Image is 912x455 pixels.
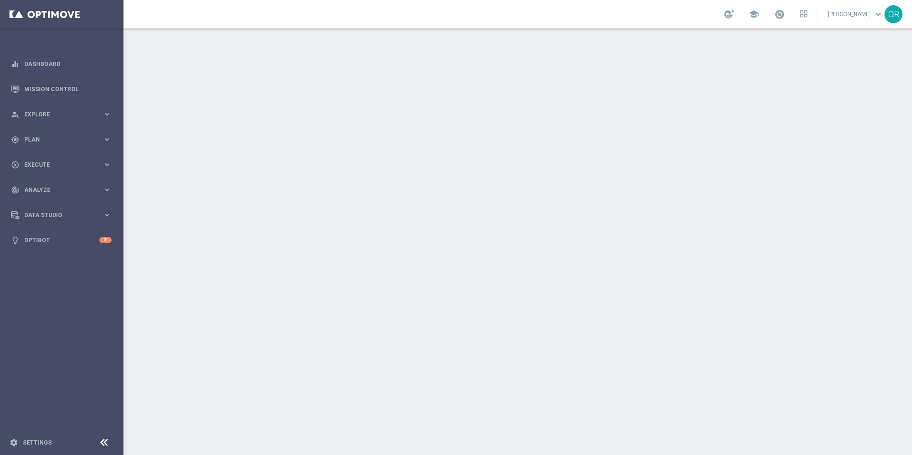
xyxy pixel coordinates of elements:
[103,160,112,169] i: keyboard_arrow_right
[24,112,103,117] span: Explore
[10,211,112,219] button: Data Studio keyboard_arrow_right
[11,161,103,169] div: Execute
[103,210,112,219] i: keyboard_arrow_right
[10,111,112,118] button: person_search Explore keyboard_arrow_right
[10,186,112,194] button: track_changes Analyze keyboard_arrow_right
[24,137,103,142] span: Plan
[749,9,759,19] span: school
[11,60,19,68] i: equalizer
[11,236,19,245] i: lightbulb
[827,7,884,21] a: [PERSON_NAME]keyboard_arrow_down
[873,9,883,19] span: keyboard_arrow_down
[10,136,112,143] button: gps_fixed Plan keyboard_arrow_right
[10,237,112,244] button: lightbulb Optibot 3
[24,51,112,76] a: Dashboard
[24,76,112,102] a: Mission Control
[103,110,112,119] i: keyboard_arrow_right
[24,187,103,193] span: Analyze
[23,440,52,446] a: Settings
[24,227,99,253] a: Optibot
[11,186,19,194] i: track_changes
[103,135,112,144] i: keyboard_arrow_right
[10,60,112,68] button: equalizer Dashboard
[11,227,112,253] div: Optibot
[11,211,103,219] div: Data Studio
[103,185,112,194] i: keyboard_arrow_right
[11,161,19,169] i: play_circle_outline
[11,135,19,144] i: gps_fixed
[9,438,18,447] i: settings
[10,85,112,93] button: Mission Control
[11,76,112,102] div: Mission Control
[11,135,103,144] div: Plan
[11,51,112,76] div: Dashboard
[10,161,112,169] button: play_circle_outline Execute keyboard_arrow_right
[11,110,103,119] div: Explore
[24,162,103,168] span: Execute
[11,110,19,119] i: person_search
[884,5,902,23] div: OR
[24,212,103,218] span: Data Studio
[11,186,103,194] div: Analyze
[99,237,112,243] div: 3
